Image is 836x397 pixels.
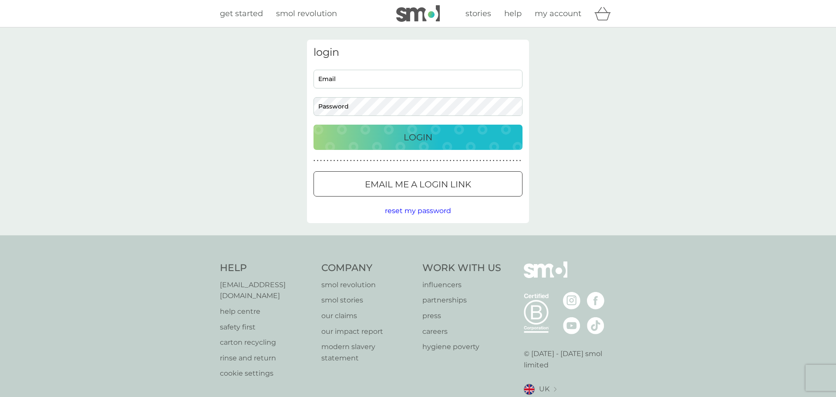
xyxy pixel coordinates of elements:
[422,310,501,322] a: press
[436,159,438,163] p: ●
[509,159,511,163] p: ●
[360,159,362,163] p: ●
[433,159,435,163] p: ●
[516,159,518,163] p: ●
[430,159,431,163] p: ●
[377,159,378,163] p: ●
[524,348,617,370] p: © [DATE] - [DATE] smol limited
[423,159,425,163] p: ●
[350,159,352,163] p: ●
[321,279,414,291] a: smol revolution
[276,9,337,18] span: smol revolution
[420,159,421,163] p: ●
[334,159,335,163] p: ●
[370,159,372,163] p: ●
[313,159,315,163] p: ●
[321,326,414,337] a: our impact report
[354,159,355,163] p: ●
[416,159,418,163] p: ●
[473,159,475,163] p: ●
[460,159,462,163] p: ●
[220,353,313,364] a: rinse and return
[373,159,375,163] p: ●
[380,159,382,163] p: ●
[385,207,451,215] span: reset my password
[400,159,401,163] p: ●
[220,368,313,379] p: cookie settings
[524,384,535,395] img: UK flag
[499,159,501,163] p: ●
[324,159,325,163] p: ●
[220,337,313,348] p: carton recycling
[513,159,515,163] p: ●
[535,7,581,20] a: my account
[220,322,313,333] a: safety first
[479,159,481,163] p: ●
[383,159,385,163] p: ●
[387,159,388,163] p: ●
[220,306,313,317] a: help centre
[504,9,522,18] span: help
[344,159,345,163] p: ●
[403,159,405,163] p: ●
[450,159,452,163] p: ●
[539,383,549,395] span: UK
[469,159,471,163] p: ●
[594,5,616,22] div: basket
[465,7,491,20] a: stories
[496,159,498,163] p: ●
[463,159,465,163] p: ●
[327,159,329,163] p: ●
[422,279,501,291] a: influencers
[587,317,604,334] img: visit the smol Tiktok page
[321,341,414,363] p: modern slavery statement
[486,159,488,163] p: ●
[493,159,495,163] p: ●
[489,159,491,163] p: ●
[422,295,501,306] a: partnerships
[276,7,337,20] a: smol revolution
[426,159,428,163] p: ●
[220,7,263,20] a: get started
[393,159,395,163] p: ●
[466,159,468,163] p: ●
[367,159,368,163] p: ●
[504,7,522,20] a: help
[396,5,440,22] img: smol
[465,9,491,18] span: stories
[422,326,501,337] a: careers
[483,159,485,163] p: ●
[456,159,458,163] p: ●
[453,159,455,163] p: ●
[313,125,522,150] button: Login
[422,341,501,353] a: hygiene poverty
[413,159,415,163] p: ●
[363,159,365,163] p: ●
[587,292,604,309] img: visit the smol Facebook page
[390,159,391,163] p: ●
[337,159,338,163] p: ●
[524,261,567,291] img: smol
[563,317,580,334] img: visit the smol Youtube page
[554,387,556,392] img: select a new location
[365,177,471,191] p: Email me a login link
[321,261,414,275] h4: Company
[535,9,581,18] span: my account
[563,292,580,309] img: visit the smol Instagram page
[440,159,442,163] p: ●
[503,159,505,163] p: ●
[340,159,342,163] p: ●
[220,9,263,18] span: get started
[220,279,313,302] p: [EMAIL_ADDRESS][DOMAIN_NAME]
[321,310,414,322] a: our claims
